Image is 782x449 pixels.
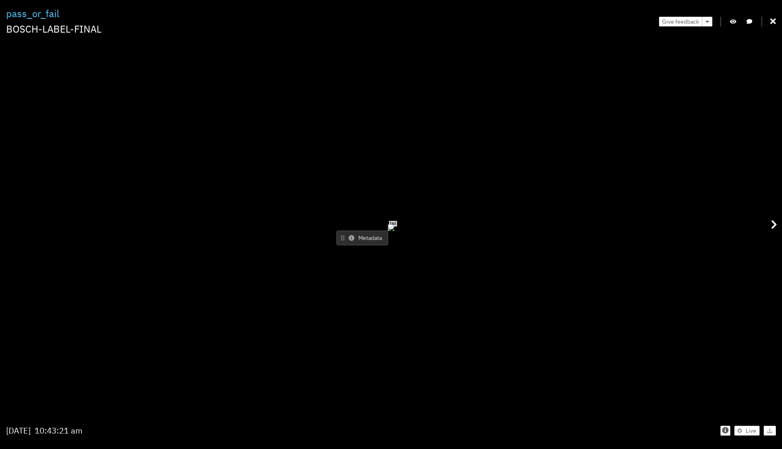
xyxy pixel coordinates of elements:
[389,221,397,227] span: fail
[659,17,702,26] button: Give feedback
[6,6,101,22] div: pass_or_fail
[336,231,388,245] button: Metadata
[764,426,776,436] button: download
[6,424,31,437] div: [DATE]
[662,17,699,26] span: Give feedback
[746,426,756,435] span: Live
[35,424,82,437] div: 10:43:21 am
[767,428,773,434] span: download
[6,22,101,37] div: BOSCH-LABEL-FINAL
[734,426,760,436] button: Live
